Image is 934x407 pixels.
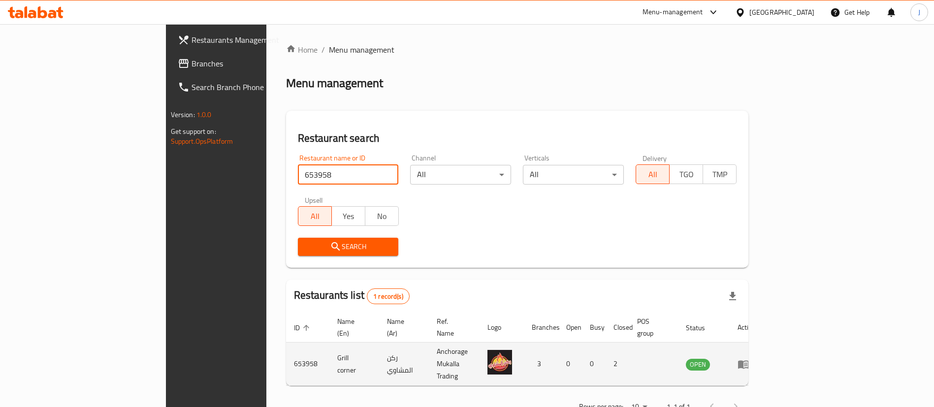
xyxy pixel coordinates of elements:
[721,284,744,308] div: Export file
[170,28,322,52] a: Restaurants Management
[379,343,429,386] td: ركن المشاوي
[298,238,399,256] button: Search
[331,206,365,226] button: Yes
[703,164,737,184] button: TMP
[410,165,511,185] div: All
[286,313,764,386] table: enhanced table
[302,209,328,223] span: All
[674,167,699,182] span: TGO
[322,44,325,56] li: /
[582,343,606,386] td: 0
[305,196,323,203] label: Upsell
[643,155,667,161] label: Delivery
[523,165,624,185] div: All
[196,108,212,121] span: 1.0.0
[730,313,764,343] th: Action
[686,359,710,370] span: OPEN
[192,81,314,93] span: Search Branch Phone
[306,241,391,253] span: Search
[336,209,361,223] span: Yes
[192,34,314,46] span: Restaurants Management
[524,313,558,343] th: Branches
[369,209,395,223] span: No
[298,131,737,146] h2: Restaurant search
[337,315,367,339] span: Name (En)
[429,343,480,386] td: Anchorage Mukalla Trading
[170,52,322,75] a: Branches
[170,75,322,99] a: Search Branch Phone
[329,44,394,56] span: Menu management
[707,167,733,182] span: TMP
[387,315,417,339] span: Name (Ar)
[582,313,606,343] th: Busy
[640,167,666,182] span: All
[298,206,332,226] button: All
[686,322,718,334] span: Status
[606,313,629,343] th: Closed
[524,343,558,386] td: 3
[365,206,399,226] button: No
[686,359,710,371] div: OPEN
[637,315,666,339] span: POS group
[294,288,410,304] h2: Restaurants list
[367,288,410,304] div: Total records count
[749,7,814,18] div: [GEOGRAPHIC_DATA]
[487,350,512,375] img: Grill corner
[298,165,399,185] input: Search for restaurant name or ID..
[367,292,409,301] span: 1 record(s)
[558,313,582,343] th: Open
[669,164,703,184] button: TGO
[558,343,582,386] td: 0
[643,6,703,18] div: Menu-management
[636,164,670,184] button: All
[192,58,314,69] span: Branches
[329,343,379,386] td: Grill corner
[294,322,313,334] span: ID
[480,313,524,343] th: Logo
[171,135,233,148] a: Support.OpsPlatform
[171,125,216,138] span: Get support on:
[171,108,195,121] span: Version:
[918,7,920,18] span: J
[286,44,749,56] nav: breadcrumb
[437,315,468,339] span: Ref. Name
[286,75,383,91] h2: Menu management
[606,343,629,386] td: 2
